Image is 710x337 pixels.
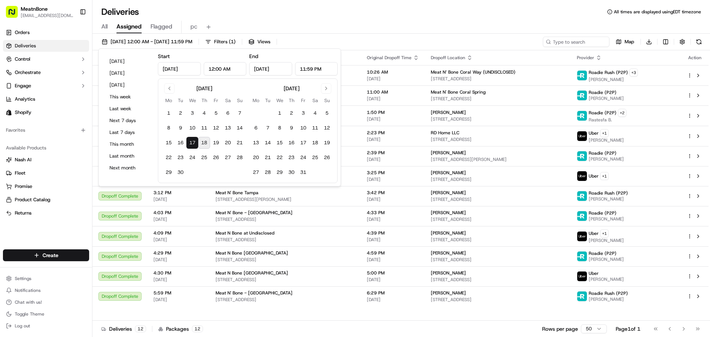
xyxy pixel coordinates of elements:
button: 9 [285,122,297,134]
th: Monday [163,97,175,104]
span: All [101,22,108,31]
div: Past conversations [7,96,50,102]
button: 4 [309,107,321,119]
button: 28 [262,166,274,178]
span: Create [43,252,58,259]
div: 📗 [7,166,13,172]
span: Deliveries [15,43,36,49]
button: [DATE] [106,80,151,90]
span: [STREET_ADDRESS] [216,277,355,283]
img: uber-new-logo.jpeg [577,272,587,281]
span: [PERSON_NAME] [589,77,638,82]
button: Chat with us! [3,297,89,307]
span: API Documentation [70,165,119,173]
button: 1 [274,107,285,119]
label: Start [158,53,170,60]
button: 26 [210,152,222,164]
span: 4:09 PM [153,230,204,236]
button: Nash AI [3,154,89,166]
img: Nash [7,7,22,22]
div: Action [687,55,703,61]
span: [DATE] [84,115,99,121]
span: [DATE] [367,116,419,122]
button: [DATE] [106,56,151,67]
span: Chat with us! [15,299,42,305]
button: This month [106,139,151,149]
span: Roadie Rush (P2P) [589,70,628,75]
span: [DATE] [367,196,419,202]
span: [PERSON_NAME] [589,276,624,282]
img: uber-new-logo.jpeg [577,171,587,181]
span: Uber [589,270,599,276]
span: [STREET_ADDRESS] [431,237,565,243]
button: 13 [250,137,262,149]
button: 22 [274,152,285,164]
span: [PERSON_NAME] [431,290,466,296]
button: +1 [600,229,609,237]
div: Start new chat [33,71,121,78]
span: Meat N Bone [GEOGRAPHIC_DATA] [216,270,288,276]
button: 4 [198,107,210,119]
button: Go to previous month [164,83,175,94]
button: 23 [285,152,297,164]
span: [DATE] [367,257,419,263]
span: [STREET_ADDRESS][PERSON_NAME] [216,196,355,202]
th: Saturday [222,97,234,104]
button: 17 [186,137,198,149]
span: Notifications [15,287,41,293]
button: 21 [262,152,274,164]
button: Promise [3,181,89,192]
span: Nash AI [15,156,31,163]
span: [PERSON_NAME] [589,256,624,262]
button: Returns [3,207,89,219]
input: Time [204,62,247,75]
span: 1:50 PM [367,109,419,115]
span: Meat N' Bone - [GEOGRAPHIC_DATA] [216,290,293,296]
span: [STREET_ADDRESS] [431,137,565,142]
span: Orchestrate [15,69,41,76]
span: Fleet [15,170,26,176]
button: 2 [175,107,186,119]
span: Settings [15,276,31,282]
span: [DATE] [65,135,81,141]
span: [DATE] [367,277,419,283]
span: [DATE] [367,237,419,243]
span: Views [257,38,270,45]
label: End [249,53,258,60]
span: [EMAIL_ADDRESS][DOMAIN_NAME] [21,13,74,18]
span: Orders [15,29,30,36]
span: Promise [15,183,32,190]
button: 13 [222,122,234,134]
img: roadie-logo-v2.jpg [577,211,587,221]
button: 16 [285,137,297,149]
button: Settings [3,273,89,284]
button: Filters(1) [202,37,239,47]
img: 1736555255976-a54dd68f-1ca7-489b-9aae-adbdc363a1c4 [15,115,21,121]
div: We're available if you need us! [33,78,102,84]
button: 28 [234,152,246,164]
span: 4:03 PM [153,210,204,216]
button: 17 [297,137,309,149]
button: +1 [600,172,609,180]
button: 6 [222,107,234,119]
h1: Deliveries [101,6,139,18]
button: Last month [106,151,151,161]
button: 31 [297,166,309,178]
button: Fleet [3,167,89,179]
span: [PERSON_NAME] [431,109,466,115]
button: 9 [175,122,186,134]
span: [STREET_ADDRESS] [216,216,355,222]
span: Filters [214,38,236,45]
img: roadie-logo-v2.jpg [577,191,587,201]
button: This week [106,92,151,102]
span: 3:42 PM [367,190,419,196]
input: Got a question? Start typing here... [19,48,133,55]
a: Powered byPylon [52,183,89,189]
button: Toggle Theme [3,309,89,319]
button: Go to next month [321,83,331,94]
button: Map [612,37,638,47]
a: Analytics [3,93,89,105]
span: [PERSON_NAME] [431,230,466,236]
a: Nash AI [6,156,86,163]
img: roadie-logo-v2.jpg [577,151,587,161]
